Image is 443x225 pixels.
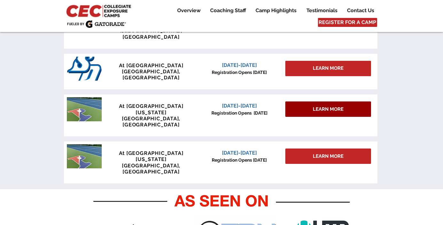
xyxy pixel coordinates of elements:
p: Testimonials [303,7,341,14]
span: Registration Opens [DATE] [212,70,267,75]
a: LEARN MORE [285,101,371,117]
span: [PERSON_NAME] ([GEOGRAPHIC_DATA]), [GEOGRAPHIC_DATA] [120,21,182,40]
a: REGISTER FOR A CAMP [318,18,377,27]
span: [DATE]-[DATE] [222,150,257,156]
img: penn tennis courts with logo.jpeg [67,144,102,168]
span: [GEOGRAPHIC_DATA], [GEOGRAPHIC_DATA] [122,163,180,175]
nav: Site [167,7,379,14]
span: LEARN MORE [313,106,344,113]
span: Registration Opens [DATE] [212,157,267,163]
a: Contact Us [342,7,379,14]
a: Camp Highlights [251,7,301,14]
span: At [GEOGRAPHIC_DATA][US_STATE] [119,103,184,115]
div: LEARN MORE [285,61,371,76]
span: Registration Opens [DATE] [211,110,267,116]
span: [DATE]-[DATE] [222,62,257,68]
a: Coaching Staff [205,7,250,14]
a: Testimonials [302,7,342,14]
span: At [GEOGRAPHIC_DATA][US_STATE] [119,150,184,162]
img: penn tennis courts with logo.jpeg [67,97,102,121]
p: Camp Highlights [252,7,300,14]
span: LEARN MORE [313,65,344,72]
a: LEARN MORE [285,149,371,164]
p: Overview [174,7,204,14]
span: At [GEOGRAPHIC_DATA] [119,62,184,68]
img: San_Diego_Toreros_logo.png [67,57,102,81]
span: LEARN MORE [313,153,344,160]
p: Contact Us [344,7,377,14]
span: [DATE]-[DATE] [222,103,257,109]
p: Coaching Staff [207,7,249,14]
span: [GEOGRAPHIC_DATA], [GEOGRAPHIC_DATA] [122,116,180,128]
img: Fueled by Gatorade.png [67,20,126,28]
a: Overview [172,7,205,14]
span: [GEOGRAPHIC_DATA], [GEOGRAPHIC_DATA] [122,68,180,81]
img: CEC Logo Primary_edited.jpg [65,3,134,18]
span: REGISTER FOR A CAMP [319,19,376,26]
